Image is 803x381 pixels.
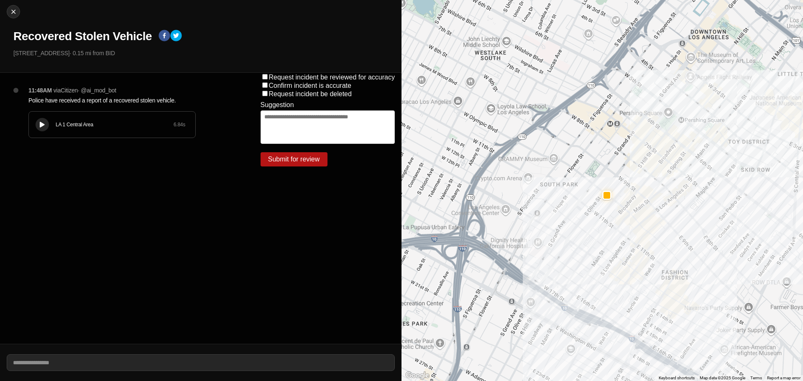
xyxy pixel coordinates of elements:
button: Keyboard shortcuts [659,375,695,381]
p: 11:48AM [28,86,52,95]
label: Request incident be reviewed for accuracy [269,74,395,81]
label: Request incident be deleted [269,90,352,97]
div: LA 1 Central Area [56,121,174,128]
button: facebook [159,30,170,43]
span: Map data ©2025 Google [700,376,745,380]
button: Submit for review [261,152,327,166]
button: cancel [7,5,20,18]
h1: Recovered Stolen Vehicle [13,29,152,44]
a: Terms (opens in new tab) [750,376,762,380]
label: Confirm incident is accurate [269,82,351,89]
div: 6.84 s [174,121,185,128]
img: Google [404,370,431,381]
p: Police have received a report of a recovered stolen vehicle. [28,96,227,105]
label: Suggestion [261,101,294,109]
p: via Citizen · @ ai_mod_bot [54,86,116,95]
a: Report a map error [767,376,800,380]
a: Open this area in Google Maps (opens a new window) [404,370,431,381]
img: cancel [9,8,18,16]
p: [STREET_ADDRESS] · 0.15 mi from BID [13,49,395,57]
button: twitter [170,30,182,43]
